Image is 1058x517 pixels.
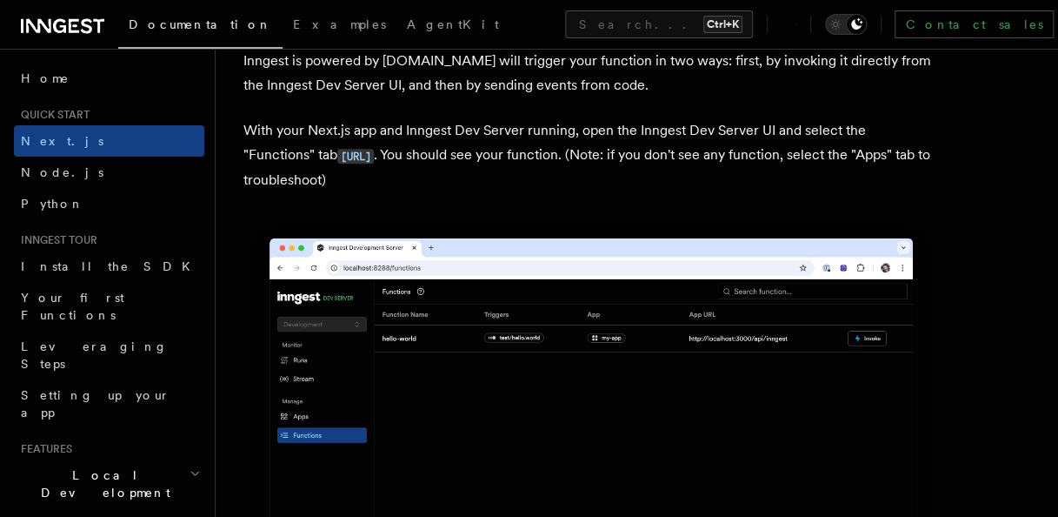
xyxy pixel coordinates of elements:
[21,134,103,148] span: Next.js
[14,251,204,282] a: Install the SDK
[825,14,867,35] button: Toggle dark mode
[14,379,204,428] a: Setting up your app
[14,108,90,122] span: Quick start
[21,388,170,420] span: Setting up your app
[895,10,1054,38] a: Contact sales
[21,197,84,211] span: Python
[21,291,124,322] span: Your first Functions
[337,146,374,163] a: [URL]
[337,149,374,164] code: [URL]
[14,442,72,456] span: Features
[243,118,939,192] p: With your Next.js app and Inngest Dev Server running, open the Inngest Dev Server UI and select t...
[14,282,204,331] a: Your first Functions
[14,467,190,501] span: Local Development
[129,17,272,31] span: Documentation
[703,16,742,33] kbd: Ctrl+K
[21,70,70,87] span: Home
[14,125,204,157] a: Next.js
[14,63,204,94] a: Home
[21,165,103,179] span: Node.js
[396,5,509,47] a: AgentKit
[565,10,753,38] button: Search...Ctrl+K
[14,331,204,379] a: Leveraging Steps
[283,5,396,47] a: Examples
[14,460,204,508] button: Local Development
[407,17,499,31] span: AgentKit
[293,17,386,31] span: Examples
[14,233,97,247] span: Inngest tour
[243,49,939,97] p: Inngest is powered by [DOMAIN_NAME] will trigger your function in two ways: first, by invoking it...
[21,339,168,371] span: Leveraging Steps
[118,5,283,49] a: Documentation
[14,188,204,219] a: Python
[21,259,201,273] span: Install the SDK
[14,157,204,188] a: Node.js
